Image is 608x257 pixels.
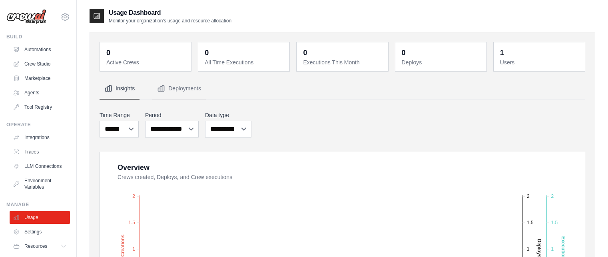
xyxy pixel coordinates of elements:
div: 1 [500,47,504,58]
a: Tool Registry [10,101,70,114]
div: Overview [118,162,150,173]
text: Creations [120,235,126,257]
nav: Tabs [100,78,585,100]
span: Resources [24,243,47,249]
button: Insights [100,78,140,100]
tspan: 1 [132,246,135,252]
button: Resources [10,240,70,253]
tspan: 1.5 [527,220,534,225]
div: Operate [6,122,70,128]
a: Integrations [10,131,70,144]
img: Logo [6,9,46,24]
a: Traces [10,145,70,158]
div: 0 [402,47,406,58]
dt: All Time Executions [205,58,285,66]
a: Environment Variables [10,174,70,193]
a: Agents [10,86,70,99]
tspan: 2 [551,193,554,199]
a: Marketplace [10,72,70,85]
iframe: Chat Widget [568,219,608,257]
label: Data type [205,111,251,119]
label: Time Range [100,111,139,119]
tspan: 1.5 [551,220,558,225]
a: Usage [10,211,70,224]
tspan: 2 [132,193,135,199]
dt: Users [500,58,580,66]
a: Settings [10,225,70,238]
dt: Crews created, Deploys, and Crew executions [118,173,575,181]
tspan: 1.5 [128,220,135,225]
div: Build [6,34,70,40]
a: LLM Connections [10,160,70,173]
tspan: 1 [551,246,554,252]
button: Deployments [152,78,206,100]
dt: Executions This Month [303,58,383,66]
div: 0 [205,47,209,58]
tspan: 1 [527,246,530,252]
div: 0 [106,47,110,58]
label: Period [145,111,199,119]
h2: Usage Dashboard [109,8,231,18]
div: Manage [6,201,70,208]
a: Crew Studio [10,58,70,70]
a: Automations [10,43,70,56]
dt: Deploys [402,58,482,66]
p: Monitor your organization's usage and resource allocation [109,18,231,24]
dt: Active Crews [106,58,186,66]
div: 0 [303,47,307,58]
tspan: 2 [527,193,530,199]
